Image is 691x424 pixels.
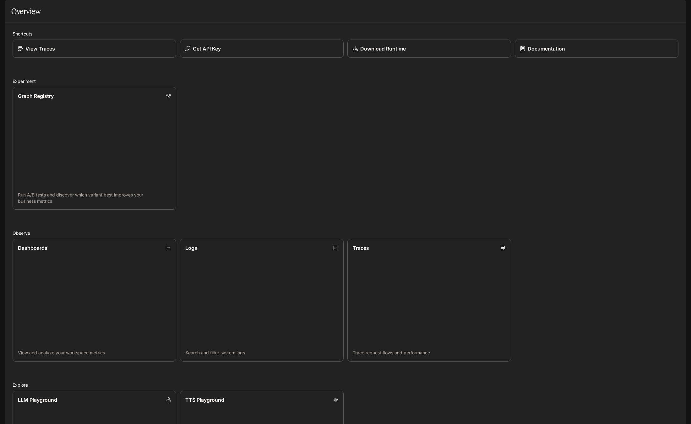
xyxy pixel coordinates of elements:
[13,30,678,37] h2: Shortcuts
[13,40,176,58] a: View Traces
[25,45,55,52] p: View Traces
[353,244,369,252] p: Traces
[180,40,344,58] button: Get API Key
[185,244,197,252] p: Logs
[515,40,678,58] a: Documentation
[18,244,47,252] p: Dashboards
[5,3,16,14] button: open drawer
[185,350,338,356] p: Search and filter system logs
[360,45,406,52] p: Download Runtime
[193,45,221,52] p: Get API Key
[13,382,678,388] h2: Explore
[347,40,511,58] a: Download Runtime
[528,45,565,52] p: Documentation
[180,239,344,362] a: LogsSearch and filter system logs
[347,239,511,362] a: TracesTrace request flows and performance
[353,350,506,356] p: Trace request flows and performance
[13,239,176,362] a: DashboardsView and analyze your workspace metrics
[18,92,54,100] p: Graph Registry
[18,192,171,204] p: Run A/B tests and discover which variant best improves your business metrics
[18,396,57,404] p: LLM Playground
[11,5,41,18] h1: Overview
[185,396,224,404] p: TTS Playground
[13,87,176,210] a: Graph RegistryRun A/B tests and discover which variant best improves your business metrics
[13,230,678,236] h2: Observe
[18,350,171,356] p: View and analyze your workspace metrics
[13,78,678,84] h2: Experiment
